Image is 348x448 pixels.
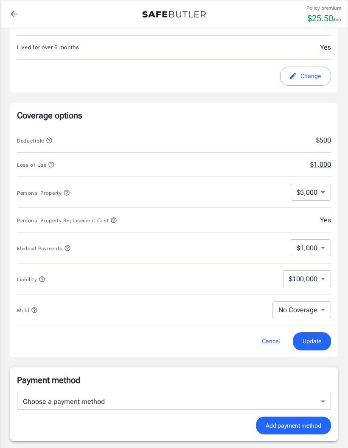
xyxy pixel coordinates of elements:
span: Mold [17,308,38,314]
span: Deductible [17,138,53,144]
span: Update [303,336,321,347]
p: Coverage options [17,109,331,121]
p: Payment method [17,374,331,386]
button: Update [293,332,331,350]
div: Yes [257,42,331,53]
button: Liability [17,274,45,284]
p: Lived for over 6 months [17,43,257,52]
a: back to quotes [6,6,22,22]
button: Deductible [17,135,53,146]
p: /mo [333,16,341,23]
span: Personal Property Replacement Cost [17,218,117,224]
span: Loss of Use [17,162,55,168]
span: Medical Payments [17,246,71,252]
button: Medical Payments [17,243,71,253]
div: $5,000 [291,184,331,201]
button: Personal Property [17,188,70,198]
button: Loss of Use [17,160,55,170]
button: Yes [320,215,331,225]
button: Cancel [252,332,289,350]
div: $100,000 [283,270,331,287]
span: $ 25.50 [308,13,333,23]
p: Policy premium [306,4,341,12]
img: Back to quotes [142,11,206,18]
div: $1,000 [291,239,331,256]
button: $1,000 [310,160,331,170]
span: Add payment method [266,420,321,431]
button: Mold [17,305,38,315]
button: $500 [316,135,331,146]
span: Personal Property [17,190,70,196]
div: No Coverage [272,301,331,318]
button: edit [280,67,331,86]
button: Add payment method [256,417,331,435]
span: Liability [17,277,45,283]
button: Personal Property Replacement Cost [17,215,117,225]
